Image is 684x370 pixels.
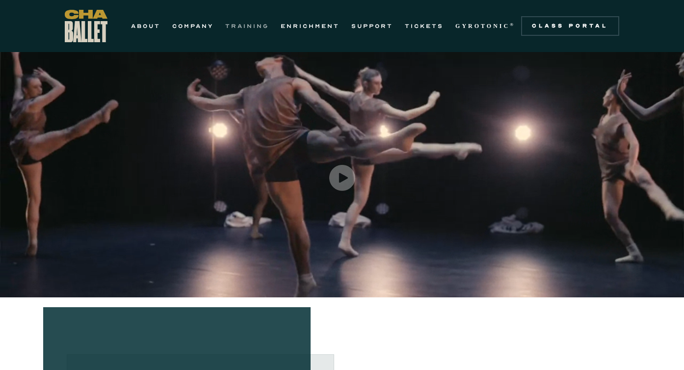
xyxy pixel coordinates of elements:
[172,20,213,32] a: COMPANY
[510,22,515,27] sup: ®
[281,20,340,32] a: ENRICHMENT
[405,20,444,32] a: TICKETS
[131,20,160,32] a: ABOUT
[521,16,619,36] a: Class Portal
[527,22,613,30] div: Class Portal
[455,20,515,32] a: GYROTONIC®
[455,23,510,29] strong: GYROTONIC
[225,20,269,32] a: TRAINING
[351,20,393,32] a: SUPPORT
[65,10,107,42] a: home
